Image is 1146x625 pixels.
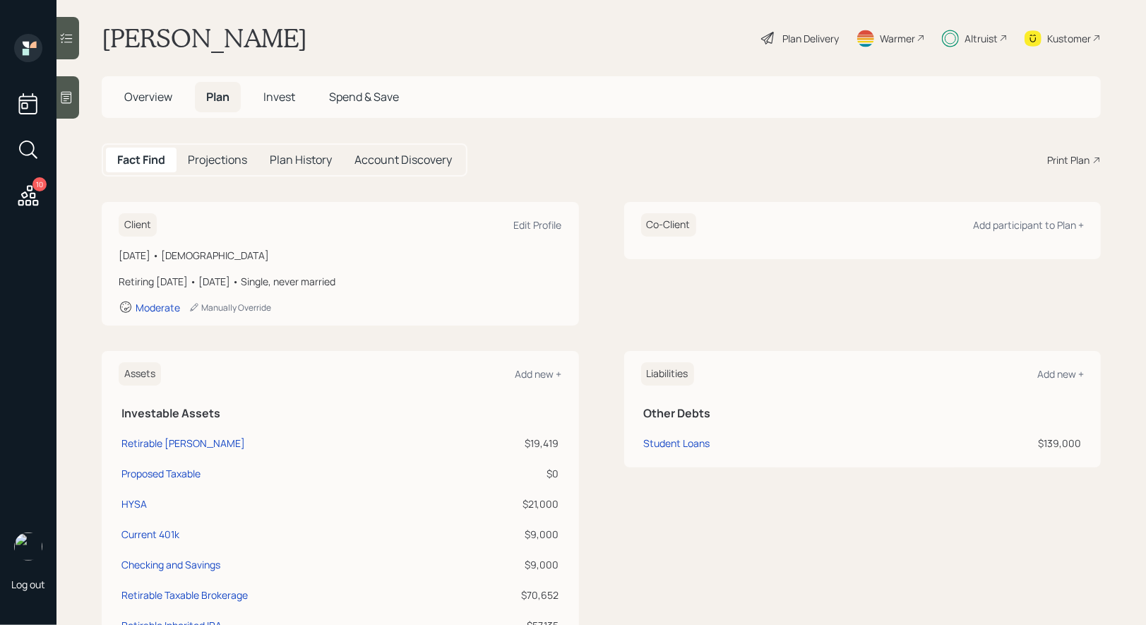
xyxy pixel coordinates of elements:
div: Moderate [136,301,180,314]
div: Add participant to Plan + [973,218,1084,232]
img: treva-nostdahl-headshot.png [14,532,42,561]
h6: Liabilities [641,362,694,386]
div: Log out [11,578,45,591]
div: Current 401k [121,527,179,542]
div: Retirable Taxable Brokerage [121,588,248,602]
div: Warmer [880,31,915,46]
div: $139,000 [908,436,1081,451]
h5: Investable Assets [121,407,559,420]
h5: Other Debts [644,407,1082,420]
div: Manually Override [189,302,271,314]
span: Plan [206,89,229,105]
h1: [PERSON_NAME] [102,23,307,54]
div: 10 [32,177,47,191]
div: HYSA [121,496,147,511]
div: Checking and Savings [121,557,220,572]
span: Invest [263,89,295,105]
h5: Projections [188,153,247,167]
span: Spend & Save [329,89,399,105]
div: Add new + [515,367,562,381]
span: Overview [124,89,172,105]
div: Retirable [PERSON_NAME] [121,436,245,451]
div: Altruist [965,31,998,46]
h6: Assets [119,362,161,386]
div: Proposed Taxable [121,466,201,481]
h5: Account Discovery [354,153,452,167]
div: $70,652 [445,588,559,602]
div: Print Plan [1047,153,1090,167]
h5: Plan History [270,153,332,167]
div: $0 [445,466,559,481]
div: Retiring [DATE] • [DATE] • Single, never married [119,274,562,289]
div: Add new + [1037,367,1084,381]
div: Student Loans [644,436,710,451]
div: Plan Delivery [782,31,839,46]
div: [DATE] • [DEMOGRAPHIC_DATA] [119,248,562,263]
div: Kustomer [1047,31,1091,46]
h6: Co-Client [641,213,696,237]
div: $9,000 [445,527,559,542]
div: Edit Profile [514,218,562,232]
h6: Client [119,213,157,237]
h5: Fact Find [117,153,165,167]
div: $9,000 [445,557,559,572]
div: $21,000 [445,496,559,511]
div: $19,419 [445,436,559,451]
